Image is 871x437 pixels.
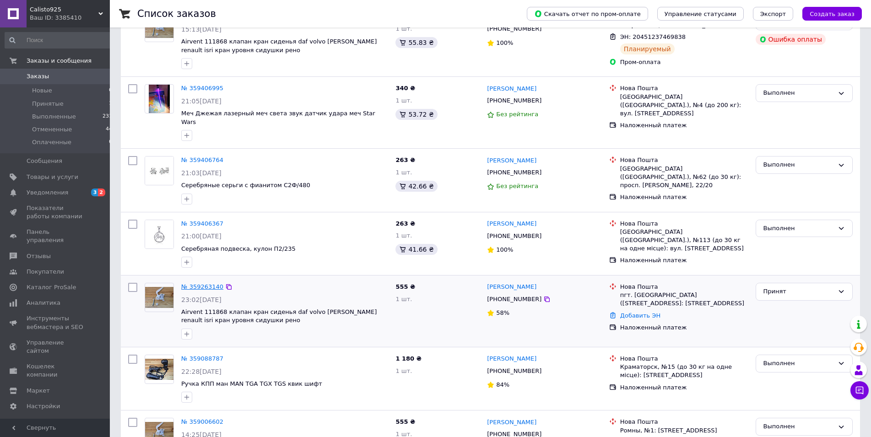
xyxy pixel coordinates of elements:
[181,232,222,240] span: 21:00[DATE]
[496,39,513,46] span: 100%
[27,228,85,244] span: Панель управления
[487,283,536,291] a: [PERSON_NAME]
[620,121,748,129] div: Наложенный платеж
[802,7,862,21] button: Создать заказ
[620,84,748,92] div: Нова Пошта
[620,283,748,291] div: Нова Пошта
[27,299,60,307] span: Аналитика
[395,85,415,92] span: 340 ₴
[620,418,748,426] div: Нова Пошта
[145,355,174,384] a: Фото товару
[620,355,748,363] div: Нова Пошта
[620,33,686,40] span: ЭН: 20451237469838
[145,283,174,312] a: Фото товару
[109,138,112,146] span: 0
[763,160,834,170] div: Выполнен
[32,86,52,95] span: Новые
[534,10,641,18] span: Скачать отчет по пром-оплате
[27,57,92,65] span: Заказы и сообщения
[620,426,748,435] div: Ромны, №1: [STREET_ADDRESS]
[620,43,675,54] div: Планируемый
[27,339,85,355] span: Управление сайтом
[27,283,76,291] span: Каталог ProSale
[850,381,869,399] button: Чат с покупателем
[181,97,222,105] span: 21:05[DATE]
[395,283,415,290] span: 555 ₴
[485,95,543,107] div: [PHONE_NUMBER]
[496,183,538,189] span: Без рейтинга
[763,287,834,297] div: Принят
[27,252,51,260] span: Отзывы
[620,58,748,66] div: Пром-оплата
[810,11,855,17] span: Создать заказ
[109,100,112,108] span: 1
[496,381,509,388] span: 84%
[30,5,98,14] span: Calisto925
[27,157,62,165] span: Сообщения
[27,72,49,81] span: Заказы
[32,100,64,108] span: Принятые
[395,355,421,362] span: 1 180 ₴
[181,308,377,324] a: Airvent 111868 клапан кран сиденья daf volvo [PERSON_NAME] renault isri кран уровня сидушки рено
[620,324,748,332] div: Наложенный платеж
[27,387,50,395] span: Маркет
[620,93,748,118] div: [GEOGRAPHIC_DATA] ([GEOGRAPHIC_DATA].), №4 (до 200 кг): вул. [STREET_ADDRESS]
[763,359,834,368] div: Выполнен
[763,88,834,98] div: Выполнен
[395,156,415,163] span: 263 ₴
[181,368,222,375] span: 22:28[DATE]
[181,156,223,163] a: № 359406764
[181,38,377,54] span: Airvent 111868 клапан кран сиденья daf volvo [PERSON_NAME] renault isri кран уровня сидушки рено
[395,181,437,192] div: 42.66 ₴
[487,156,536,165] a: [PERSON_NAME]
[106,125,112,134] span: 44
[485,23,543,35] div: [PHONE_NUMBER]
[145,220,173,248] img: Фото товару
[181,418,223,425] a: № 359006602
[620,256,748,264] div: Наложенный платеж
[181,296,222,303] span: 23:02[DATE]
[485,167,543,178] div: [PHONE_NUMBER]
[665,11,736,17] span: Управление статусами
[91,189,98,196] span: 3
[181,110,375,125] a: Меч Джежая лазерный меч света звук датчик удара меч Star Wars
[620,312,660,319] a: Добавить ЭН
[395,220,415,227] span: 263 ₴
[496,246,513,253] span: 100%
[98,189,105,196] span: 2
[145,359,173,380] img: Фото товару
[181,182,310,189] a: Серебряные серьги с фианитом С2Ф/480
[485,230,543,242] div: [PHONE_NUMBER]
[181,245,296,252] a: Серебряная подвеска, кулон П2/235
[181,380,322,387] span: Ручка КПП ман MAN TGA TGX TGS квик шифт
[485,365,543,377] div: [PHONE_NUMBER]
[496,309,509,316] span: 58%
[181,26,222,33] span: 15:13[DATE]
[485,293,543,305] div: [PHONE_NUMBER]
[395,367,412,374] span: 1 шт.
[145,156,173,185] img: Фото товару
[395,296,412,302] span: 1 шт.
[395,244,437,255] div: 41.66 ₴
[137,8,216,19] h1: Список заказов
[753,7,793,21] button: Экспорт
[149,85,170,113] img: Фото товару
[395,109,437,120] div: 53.72 ₴
[620,363,748,379] div: Краматорск, №15 (до 30 кг на одне місце): [STREET_ADDRESS]
[32,125,72,134] span: Отмененные
[620,165,748,190] div: [GEOGRAPHIC_DATA] ([GEOGRAPHIC_DATA].), №62 (до 30 кг): просп. [PERSON_NAME], 22/20
[395,169,412,176] span: 1 шт.
[32,113,76,121] span: Выполненные
[657,7,744,21] button: Управление статусами
[145,287,173,308] img: Фото товару
[487,85,536,93] a: [PERSON_NAME]
[181,283,223,290] a: № 359263140
[27,314,85,331] span: Инструменты вебмастера и SEO
[756,34,826,45] div: Ошибка оплаты
[395,37,437,48] div: 55.83 ₴
[27,402,60,410] span: Настройки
